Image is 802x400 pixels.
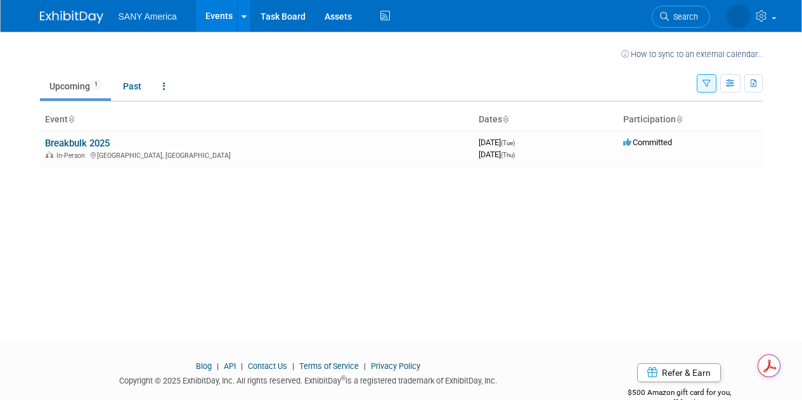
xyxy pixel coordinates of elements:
[623,138,672,147] span: Committed
[68,114,74,124] a: Sort by Event Name
[501,139,515,146] span: (Tue)
[502,114,508,124] a: Sort by Start Date
[40,74,111,98] a: Upcoming1
[45,138,110,149] a: Breakbulk 2025
[479,138,519,147] span: [DATE]
[40,11,103,23] img: ExhibitDay
[45,150,469,160] div: [GEOGRAPHIC_DATA], [GEOGRAPHIC_DATA]
[113,74,151,98] a: Past
[248,361,287,371] a: Contact Us
[479,150,515,159] span: [DATE]
[669,12,698,22] span: Search
[214,361,222,371] span: |
[517,138,519,147] span: -
[299,361,359,371] a: Terms of Service
[46,152,53,158] img: In-Person Event
[40,372,578,387] div: Copyright © 2025 ExhibitDay, Inc. All rights reserved. ExhibitDay is a registered trademark of Ex...
[501,152,515,158] span: (Thu)
[371,361,420,371] a: Privacy Policy
[224,361,236,371] a: API
[40,109,474,131] th: Event
[618,109,763,131] th: Participation
[341,375,346,382] sup: ®
[676,114,682,124] a: Sort by Participation Type
[238,361,246,371] span: |
[637,363,721,382] a: Refer & Earn
[56,152,89,160] span: In-Person
[652,6,710,28] a: Search
[727,4,751,29] img: Keisha Mayes
[119,11,177,22] span: SANY America
[361,361,369,371] span: |
[289,361,297,371] span: |
[91,80,101,89] span: 1
[474,109,618,131] th: Dates
[621,49,763,59] a: How to sync to an external calendar...
[196,361,212,371] a: Blog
